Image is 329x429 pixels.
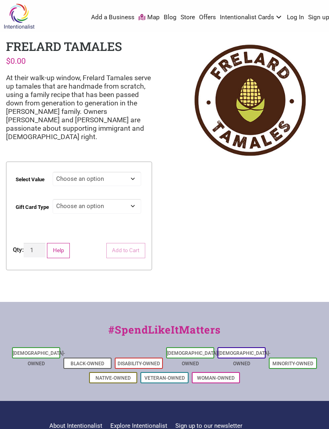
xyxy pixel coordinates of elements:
[118,361,160,366] a: Disability-Owned
[6,57,10,66] span: $
[47,243,70,258] button: Help
[199,13,216,22] a: Offers
[13,245,24,255] div: Qty:
[24,243,45,258] input: Product quantity
[138,13,160,22] a: Map
[16,198,49,216] label: Gift Card Type
[6,57,26,66] bdi: 0.00
[167,350,219,366] a: [DEMOGRAPHIC_DATA]-Owned
[218,350,270,366] a: [DEMOGRAPHIC_DATA]-Owned
[272,361,313,366] a: Minority-Owned
[13,350,65,366] a: [DEMOGRAPHIC_DATA]-Owned
[6,38,122,54] h1: Frelard Tamales
[91,13,134,22] a: Add a Business
[6,74,152,141] p: At their walk-up window, Frelard Tamales serve up tamales that are handmade from scratch, using a...
[220,13,283,22] a: Intentionalist Cards
[181,13,195,22] a: Store
[164,13,177,22] a: Blog
[144,375,185,381] a: Veteran-Owned
[71,361,104,366] a: Black-Owned
[16,170,45,188] label: Select Value
[197,375,235,381] a: Woman-Owned
[177,38,323,162] img: Frelard Tamales logo
[95,375,131,381] a: Native-Owned
[287,13,304,22] a: Log In
[106,243,145,258] button: Add to Cart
